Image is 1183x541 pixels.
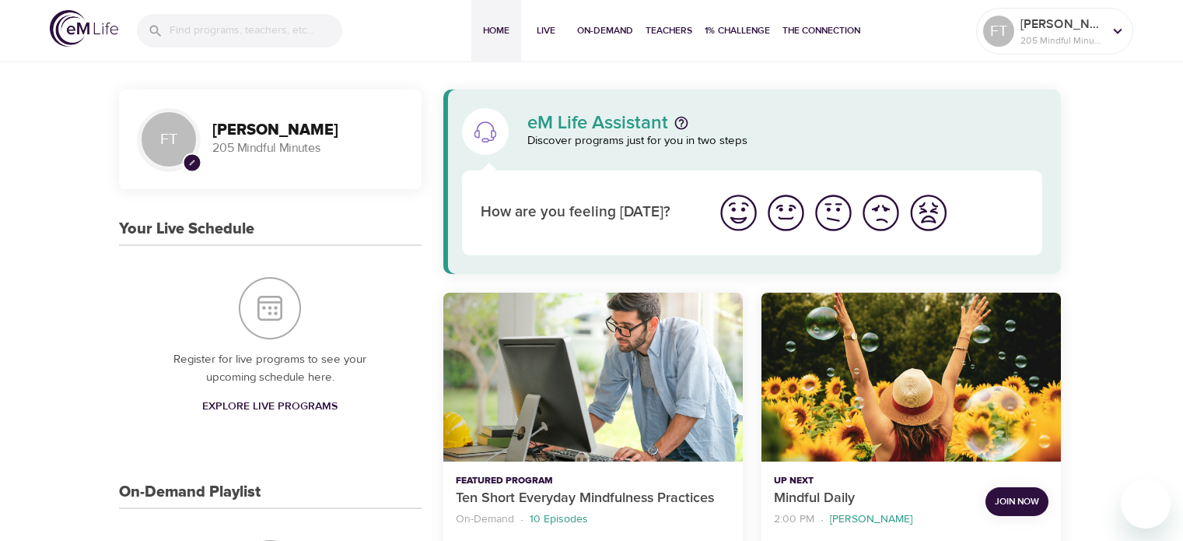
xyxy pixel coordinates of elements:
iframe: Button to launch messaging window [1121,479,1171,529]
p: Up Next [774,474,973,488]
button: I'm feeling great [715,189,762,237]
h3: On-Demand Playlist [119,483,261,501]
nav: breadcrumb [774,509,973,530]
img: Your Live Schedule [239,277,301,339]
li: · [821,509,824,530]
p: How are you feeling [DATE]? [481,202,696,224]
p: Featured Program [456,474,730,488]
img: logo [50,10,118,47]
div: FT [138,108,200,170]
button: I'm feeling bad [857,189,905,237]
p: [PERSON_NAME] [830,511,912,528]
button: I'm feeling good [762,189,810,237]
span: Live [527,23,565,39]
p: Mindful Daily [774,488,973,509]
p: Register for live programs to see your upcoming schedule here. [150,351,390,386]
input: Find programs, teachers, etc... [170,14,342,47]
span: Join Now [995,494,1039,510]
p: eM Life Assistant [527,114,668,132]
span: Explore Live Programs [202,397,338,416]
div: FT [983,16,1014,47]
span: 1% Challenge [705,23,770,39]
p: On-Demand [456,511,514,528]
p: 205 Mindful Minutes [1020,33,1103,47]
span: The Connection [782,23,860,39]
img: ok [812,191,855,234]
p: Ten Short Everyday Mindfulness Practices [456,488,730,509]
span: Teachers [646,23,692,39]
button: Join Now [985,487,1048,516]
span: Home [478,23,515,39]
p: 10 Episodes [530,511,588,528]
a: Explore Live Programs [196,392,344,421]
span: On-Demand [577,23,633,39]
button: Mindful Daily [761,293,1061,462]
img: good [765,191,807,234]
img: eM Life Assistant [473,119,498,144]
li: · [520,509,523,530]
img: bad [859,191,902,234]
p: [PERSON_NAME] [1020,15,1103,33]
img: worst [907,191,950,234]
h3: [PERSON_NAME] [212,121,403,139]
button: I'm feeling worst [905,189,952,237]
img: great [717,191,760,234]
p: 205 Mindful Minutes [212,139,403,157]
h3: Your Live Schedule [119,220,254,238]
p: Discover programs just for you in two steps [527,132,1043,150]
p: 2:00 PM [774,511,814,528]
button: Ten Short Everyday Mindfulness Practices [443,293,743,462]
nav: breadcrumb [456,509,730,530]
button: I'm feeling ok [810,189,857,237]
